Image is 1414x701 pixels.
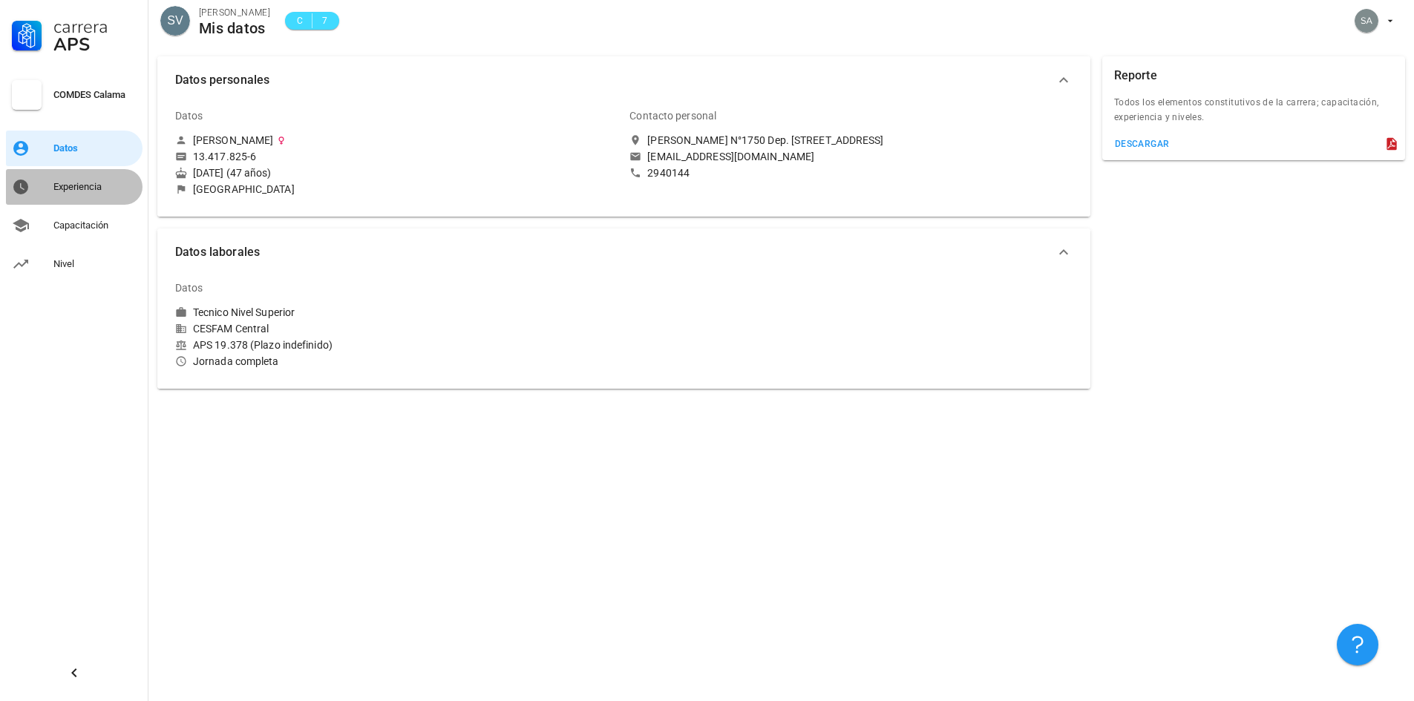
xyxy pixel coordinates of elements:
[175,166,618,180] div: [DATE] (47 años)
[647,134,883,147] div: [PERSON_NAME] N°1750 Dep. [STREET_ADDRESS]
[175,98,203,134] div: Datos
[193,182,295,196] div: [GEOGRAPHIC_DATA]
[6,131,143,166] a: Datos
[6,208,143,243] a: Capacitación
[199,5,270,20] div: [PERSON_NAME]
[157,228,1090,276] button: Datos laborales
[53,142,137,154] div: Datos
[175,242,1055,263] span: Datos laborales
[157,56,1090,104] button: Datos personales
[6,246,143,282] a: Nivel
[193,306,295,319] div: Tecnico Nivel Superior
[647,166,690,180] div: 2940144
[1108,134,1176,154] button: descargar
[175,270,203,306] div: Datos
[193,150,256,163] div: 13.417.825-6
[175,322,618,335] div: CESFAM Central
[53,220,137,231] div: Capacitación
[160,6,190,36] div: avatar
[318,13,330,28] span: 7
[6,169,143,205] a: Experiencia
[53,36,137,53] div: APS
[1355,9,1378,33] div: avatar
[294,13,306,28] span: C
[629,150,1072,163] a: [EMAIL_ADDRESS][DOMAIN_NAME]
[1114,139,1170,149] div: descargar
[629,98,716,134] div: Contacto personal
[53,181,137,193] div: Experiencia
[167,6,183,36] span: SV
[193,134,273,147] div: [PERSON_NAME]
[1114,56,1157,95] div: Reporte
[647,150,814,163] div: [EMAIL_ADDRESS][DOMAIN_NAME]
[199,20,270,36] div: Mis datos
[1102,95,1405,134] div: Todos los elementos constitutivos de la carrera; capacitación, experiencia y niveles.
[175,338,618,352] div: APS 19.378 (Plazo indefinido)
[175,355,618,368] div: Jornada completa
[175,70,1055,90] span: Datos personales
[53,18,137,36] div: Carrera
[629,134,1072,147] a: [PERSON_NAME] N°1750 Dep. [STREET_ADDRESS]
[53,89,137,101] div: COMDES Calama
[53,258,137,270] div: Nivel
[629,166,1072,180] a: 2940144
